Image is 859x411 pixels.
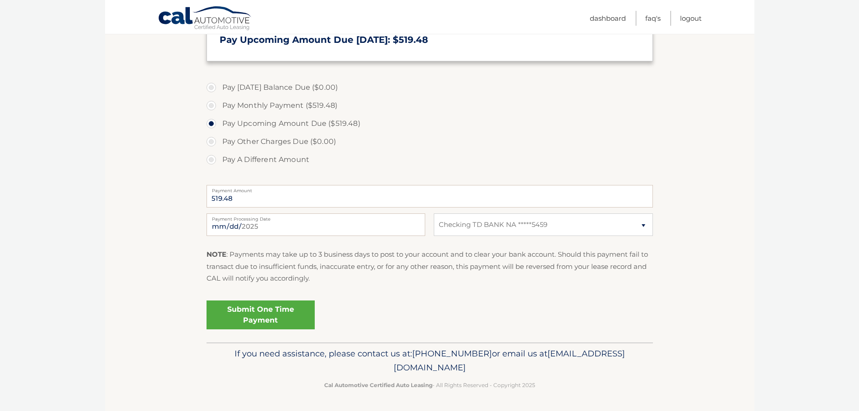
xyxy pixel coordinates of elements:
[207,213,425,236] input: Payment Date
[324,382,432,388] strong: Cal Automotive Certified Auto Leasing
[207,97,653,115] label: Pay Monthly Payment ($519.48)
[207,133,653,151] label: Pay Other Charges Due ($0.00)
[645,11,661,26] a: FAQ's
[412,348,492,359] span: [PHONE_NUMBER]
[207,300,315,329] a: Submit One Time Payment
[207,185,653,208] input: Payment Amount
[220,34,640,46] h3: Pay Upcoming Amount Due [DATE]: $519.48
[680,11,702,26] a: Logout
[158,6,253,32] a: Cal Automotive
[212,346,647,375] p: If you need assistance, please contact us at: or email us at
[207,115,653,133] label: Pay Upcoming Amount Due ($519.48)
[207,250,226,259] strong: NOTE
[590,11,626,26] a: Dashboard
[207,79,653,97] label: Pay [DATE] Balance Due ($0.00)
[207,151,653,169] label: Pay A Different Amount
[207,185,653,192] label: Payment Amount
[207,249,653,284] p: : Payments may take up to 3 business days to post to your account and to clear your bank account....
[207,213,425,221] label: Payment Processing Date
[212,380,647,390] p: - All Rights Reserved - Copyright 2025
